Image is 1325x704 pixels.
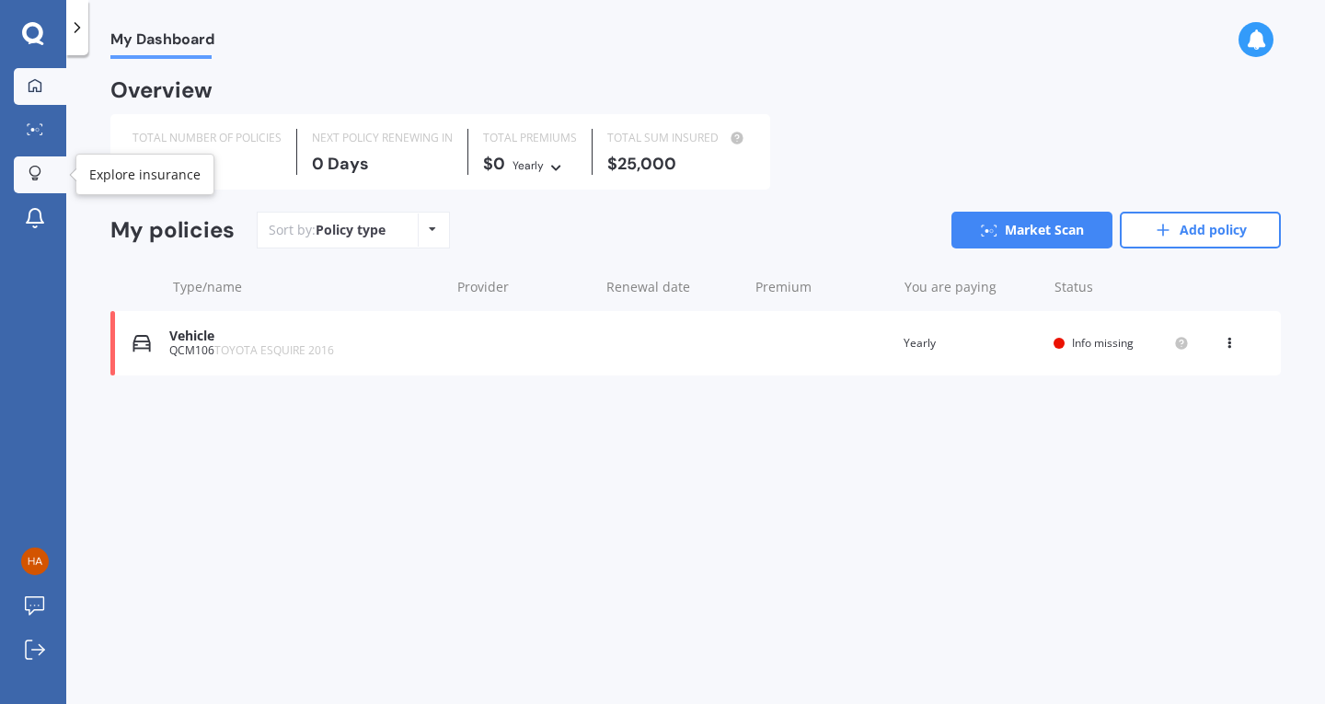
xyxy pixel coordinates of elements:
[269,221,386,239] div: Sort by:
[606,278,741,296] div: Renewal date
[1054,278,1189,296] div: Status
[132,129,282,147] div: TOTAL NUMBER OF POLICIES
[483,155,577,175] div: $0
[1120,212,1281,248] a: Add policy
[607,129,748,147] div: TOTAL SUM INSURED
[904,278,1039,296] div: You are paying
[169,329,440,344] div: Vehicle
[312,155,453,173] div: 0 Days
[169,344,440,357] div: QCM106
[173,278,443,296] div: Type/name
[214,342,334,358] span: TOYOTA ESQUIRE 2016
[755,278,890,296] div: Premium
[1072,335,1134,351] span: Info missing
[513,156,544,175] div: Yearly
[607,155,748,173] div: $25,000
[312,129,453,147] div: NEXT POLICY RENEWING IN
[110,81,213,99] div: Overview
[110,217,235,244] div: My policies
[457,278,592,296] div: Provider
[110,30,214,55] span: My Dashboard
[316,221,386,239] div: Policy type
[132,334,151,352] img: Vehicle
[89,166,201,184] div: Explore insurance
[951,212,1112,248] a: Market Scan
[21,548,49,575] img: b5ea30830a1ad966456377244d703b55
[483,129,577,147] div: TOTAL PREMIUMS
[904,334,1039,352] div: Yearly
